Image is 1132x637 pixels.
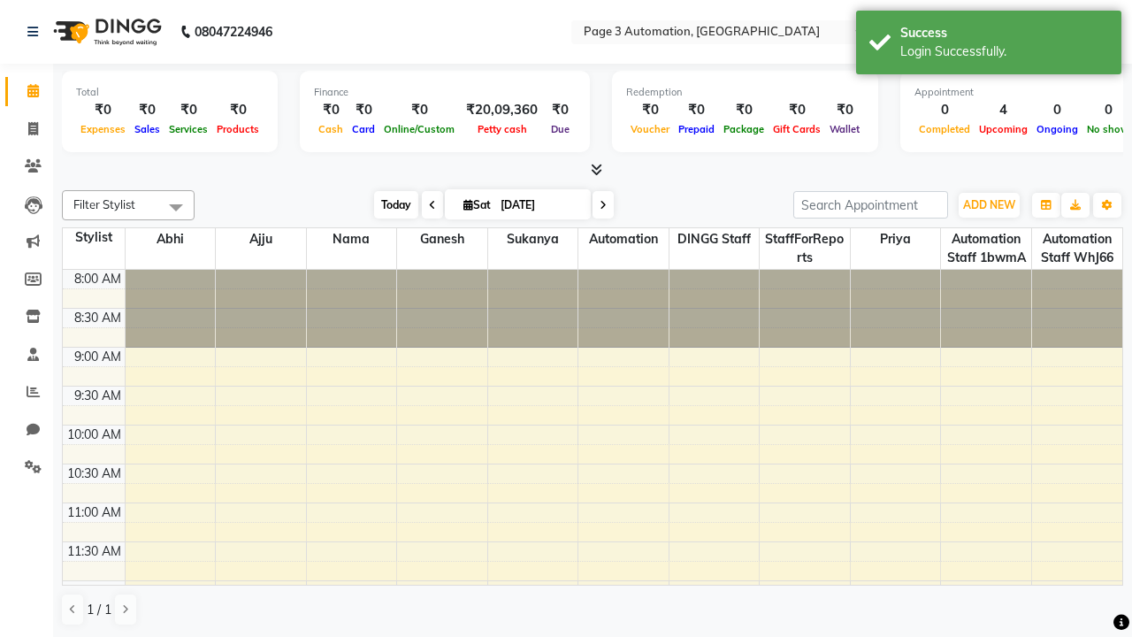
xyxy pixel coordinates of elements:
[719,100,769,120] div: ₹0
[959,193,1020,218] button: ADD NEW
[674,100,719,120] div: ₹0
[626,123,674,135] span: Voucher
[851,228,941,250] span: Priya
[769,123,825,135] span: Gift Cards
[64,426,125,444] div: 10:00 AM
[71,348,125,366] div: 9:00 AM
[314,123,348,135] span: Cash
[212,100,264,120] div: ₹0
[64,503,125,522] div: 11:00 AM
[1032,100,1082,120] div: 0
[130,123,164,135] span: Sales
[793,191,948,219] input: Search Appointment
[473,123,532,135] span: Petty cash
[63,228,125,247] div: Stylist
[963,198,1015,211] span: ADD NEW
[64,542,125,561] div: 11:30 AM
[65,581,125,600] div: 12:00 PM
[374,191,418,219] span: Today
[545,100,576,120] div: ₹0
[825,123,864,135] span: Wallet
[307,228,397,250] span: Nama
[719,123,769,135] span: Package
[488,228,578,250] span: Sukanya
[164,100,212,120] div: ₹0
[459,100,545,120] div: ₹20,09,360
[900,42,1108,61] div: Login Successfully.
[87,601,111,619] span: 1 / 1
[379,123,459,135] span: Online/Custom
[1032,228,1122,269] span: Automation Staff WhJ66
[941,228,1031,269] span: Automation Staff 1bwmA
[76,123,130,135] span: Expenses
[626,85,864,100] div: Redemption
[1032,123,1082,135] span: Ongoing
[459,198,495,211] span: Sat
[45,7,166,57] img: logo
[975,123,1032,135] span: Upcoming
[900,24,1108,42] div: Success
[76,100,130,120] div: ₹0
[314,100,348,120] div: ₹0
[71,309,125,327] div: 8:30 AM
[71,387,125,405] div: 9:30 AM
[578,228,669,250] span: Automation
[397,228,487,250] span: Ganesh
[76,85,264,100] div: Total
[626,100,674,120] div: ₹0
[547,123,574,135] span: Due
[164,123,212,135] span: Services
[914,100,975,120] div: 0
[73,197,135,211] span: Filter Stylist
[495,192,584,219] input: 2025-10-04
[348,100,379,120] div: ₹0
[71,270,125,288] div: 8:00 AM
[126,228,216,250] span: Abhi
[348,123,379,135] span: Card
[314,85,576,100] div: Finance
[975,100,1032,120] div: 4
[769,100,825,120] div: ₹0
[195,7,272,57] b: 08047224946
[914,123,975,135] span: Completed
[674,123,719,135] span: Prepaid
[760,228,850,269] span: StaffForReports
[212,123,264,135] span: Products
[379,100,459,120] div: ₹0
[669,228,760,250] span: DINGG Staff
[130,100,164,120] div: ₹0
[825,100,864,120] div: ₹0
[64,464,125,483] div: 10:30 AM
[216,228,306,250] span: Ajju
